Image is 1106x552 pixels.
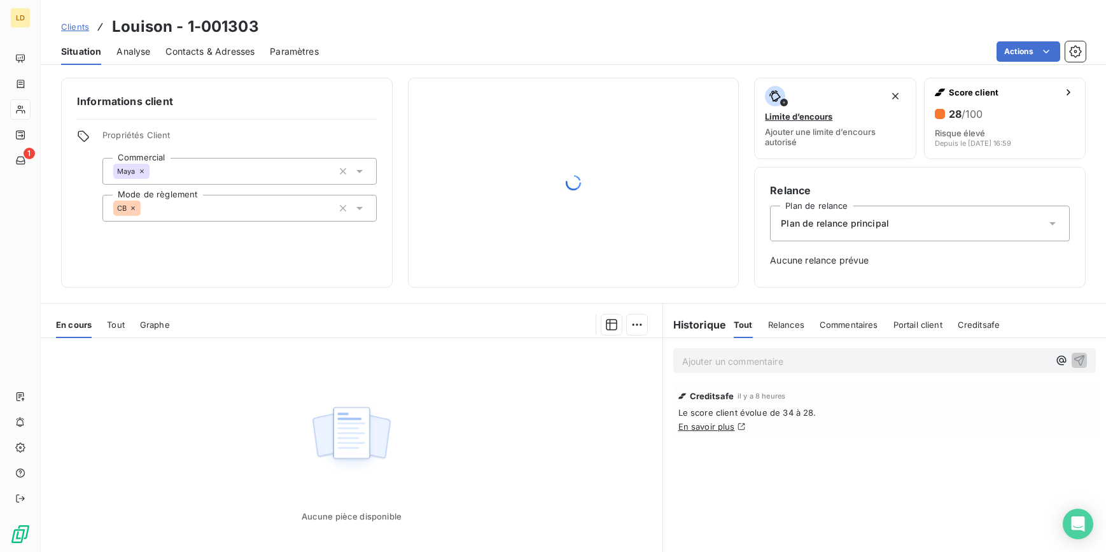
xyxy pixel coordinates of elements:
[949,87,1058,97] span: Score client
[734,320,753,330] span: Tout
[738,392,785,400] span: il y a 8 heures
[690,391,734,401] span: Creditsafe
[10,524,31,544] img: Logo LeanPay
[165,45,255,58] span: Contacts & Adresses
[1063,509,1093,539] div: Open Intercom Messenger
[150,166,160,177] input: Ajouter une valeur
[754,78,916,159] button: Limite d’encoursAjouter une limite d’encours autorisé
[924,78,1086,159] button: Score client28/100Risque élevéDepuis le [DATE] 16:59
[10,8,31,28] div: LD
[781,217,889,230] span: Plan de relance principal
[820,320,878,330] span: Commentaires
[765,111,832,122] span: Limite d’encours
[141,202,151,214] input: Ajouter une valeur
[56,320,92,330] span: En cours
[678,407,1091,418] span: Le score client évolue de 34 à 28.
[102,130,377,148] span: Propriétés Client
[770,183,1070,198] h6: Relance
[997,41,1060,62] button: Actions
[765,127,905,147] span: Ajouter une limite d’encours autorisé
[893,320,942,330] span: Portail client
[117,167,136,175] span: Maya
[311,400,392,479] img: Empty state
[140,320,170,330] span: Graphe
[61,20,89,33] a: Clients
[935,128,985,138] span: Risque élevé
[770,254,1070,267] span: Aucune relance prévue
[116,45,150,58] span: Analyse
[949,108,983,120] h6: 28
[270,45,319,58] span: Paramètres
[958,320,1000,330] span: Creditsafe
[10,150,30,171] a: 1
[117,204,127,212] span: CB
[962,108,983,120] span: /100
[77,94,377,109] h6: Informations client
[663,317,727,332] h6: Historique
[24,148,35,159] span: 1
[61,45,101,58] span: Situation
[678,421,735,432] a: En savoir plus
[768,320,804,330] span: Relances
[302,511,402,521] span: Aucune pièce disponible
[935,139,1011,147] span: Depuis le [DATE] 16:59
[112,15,259,38] h3: Louison - 1-001303
[61,22,89,32] span: Clients
[107,320,125,330] span: Tout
